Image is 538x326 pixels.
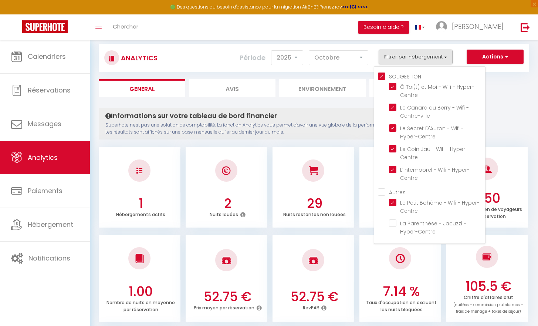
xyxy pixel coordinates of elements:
[240,50,265,66] label: Période
[28,186,62,195] span: Paiements
[400,145,468,161] span: Le Coin Jau - Wifi - Hyper-Centre
[105,122,450,136] p: Superhote n'est pas une solution de comptabilité. La fonction Analytics vous permet d'avoir une v...
[436,21,447,32] img: ...
[379,50,453,64] button: Filtrer par hébergement
[454,205,522,219] p: Nombre moyen de voyageurs par réservation
[453,293,523,315] p: Chiffre d'affaires brut
[28,85,71,95] span: Réservations
[363,284,439,299] h3: 7.14 %
[119,50,158,66] h3: Analytics
[28,253,70,263] span: Notifications
[105,112,450,120] h4: Informations sur votre tableau de bord financier
[103,196,179,211] h3: 1
[190,196,265,211] h3: 2
[400,125,464,140] span: Le Secret D'Auron - Wifi - Hyper-Centre
[400,104,469,120] span: Le Canard du Berry - Wifi - Centre-ville
[521,23,530,32] img: logout
[28,153,58,162] span: Analytics
[190,289,265,305] h3: 52.75 €
[283,210,346,218] p: Nuits restantes non louées
[28,220,73,229] span: Hébergement
[303,303,319,311] p: RevPAR
[453,302,523,315] span: (nuitées + commission plateformes + frais de ménage + taxes de séjour)
[136,168,142,174] img: NO IMAGE
[28,52,66,61] span: Calendriers
[396,254,405,263] img: NO IMAGE
[189,79,275,97] li: Avis
[400,83,474,99] span: Ô Toi(t) et Moi - Wifi - Hyper-Centre
[366,298,437,313] p: Taux d'occupation en excluant les nuits bloquées
[400,220,466,235] span: La Parenthèse - Jacuzzi - Hyper-Centre
[107,14,144,40] a: Chercher
[400,166,470,182] span: L’intemporel - Wifi - Hyper-Centre
[277,196,352,211] h3: 29
[28,119,61,128] span: Messages
[210,210,238,218] p: Nuits louées
[430,14,513,40] a: ... [PERSON_NAME]
[277,289,352,305] h3: 52.75 €
[483,252,492,261] img: NO IMAGE
[194,303,254,311] p: Prix moyen par réservation
[116,210,165,218] p: Hébergements actifs
[358,21,409,34] button: Besoin d'aide ?
[363,196,439,211] h3: 6.45 %
[106,298,175,313] p: Nombre de nuits en moyenne par réservation
[342,4,368,10] a: >>> ICI <<<<
[22,20,68,33] img: Super Booking
[452,22,504,31] span: [PERSON_NAME]
[450,191,526,206] h3: 1.50
[279,79,366,97] li: Environnement
[113,23,138,30] span: Chercher
[450,279,526,294] h3: 105.5 €
[400,199,480,215] span: Le Petit Bohème - Wifi - Hyper-Centre
[369,79,456,97] li: Marché
[467,50,524,64] button: Actions
[103,284,179,299] h3: 1.00
[99,79,185,97] li: General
